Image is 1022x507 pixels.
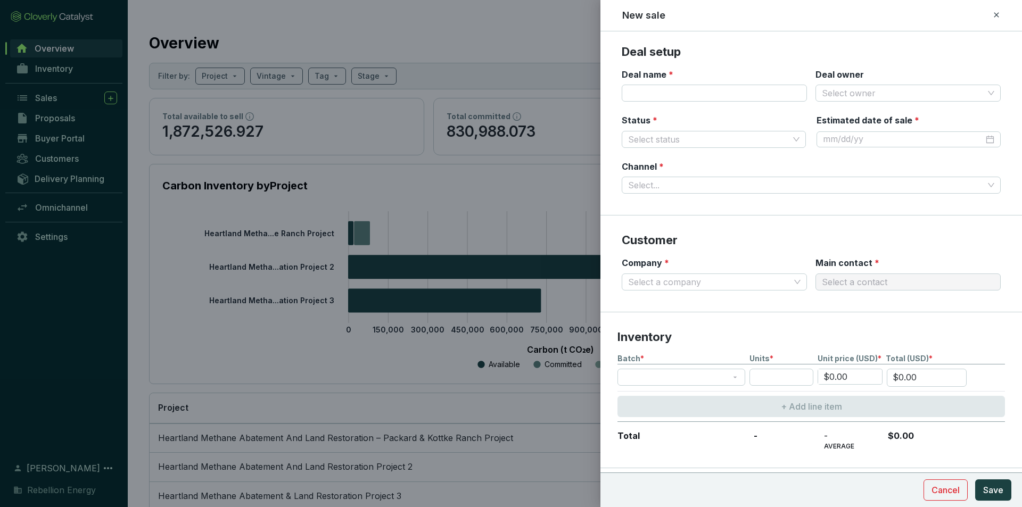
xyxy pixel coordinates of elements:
span: Total (USD) [886,353,929,364]
span: Unit price (USD) [818,353,878,364]
label: Deal owner [815,69,864,80]
label: Channel [622,161,664,172]
p: - [824,430,881,442]
p: Units [749,353,813,364]
p: Batch [617,353,745,364]
p: AVERAGE [824,442,881,451]
label: Main contact [815,257,879,269]
label: Deal name [622,69,673,80]
span: Cancel [932,484,960,496]
p: Customer [622,232,1001,248]
button: + Add line item [617,396,1005,417]
label: Company [622,257,669,269]
input: mm/dd/yy [823,134,984,145]
p: $0.00 [886,430,963,451]
button: Cancel [924,479,968,501]
p: Total [617,430,745,451]
label: Estimated date of sale [817,114,919,126]
label: Status [622,114,657,126]
button: Save [975,479,1011,501]
span: Save [983,484,1003,496]
p: - [749,430,813,451]
p: Inventory [617,329,1005,345]
h2: New sale [622,9,665,22]
p: Deal setup [622,44,1001,60]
